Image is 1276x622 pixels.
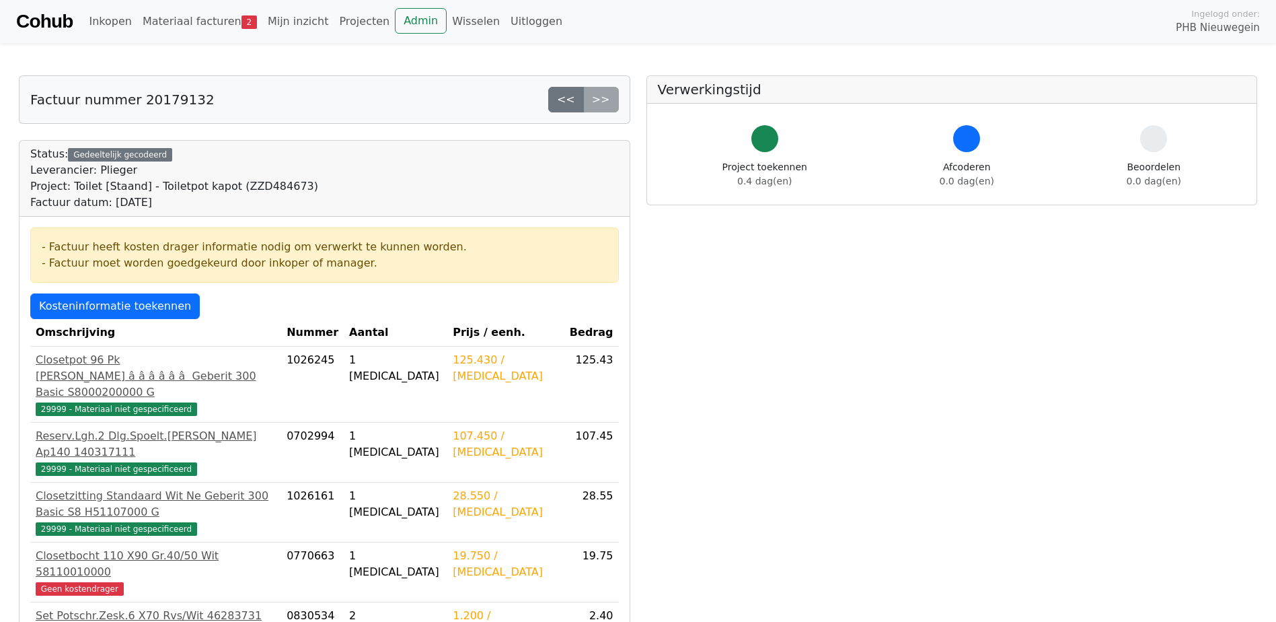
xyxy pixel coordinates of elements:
a: Mijn inzicht [262,8,334,35]
a: Cohub [16,5,73,38]
span: 0.0 dag(en) [940,176,994,186]
a: << [548,87,584,112]
div: Closetzitting Standaard Wit Ne Geberit 300 Basic S8 H51107000 G [36,488,276,520]
th: Nummer [281,319,344,347]
th: Bedrag [564,319,619,347]
div: - Factuur moet worden goedgekeurd door inkoper of manager. [42,255,607,271]
span: 0.0 dag(en) [1127,176,1181,186]
div: Gedeeltelijk gecodeerd [68,148,172,162]
td: 107.45 [564,423,619,483]
div: Leverancier: Plieger [30,162,318,178]
span: Ingelogd onder: [1191,7,1260,20]
a: Inkopen [83,8,137,35]
td: 19.75 [564,543,619,602]
span: Geen kostendrager [36,582,124,596]
a: Materiaal facturen2 [137,8,262,35]
th: Aantal [344,319,447,347]
a: Uitloggen [505,8,568,35]
div: Reserv.Lgh.2 Dlg.Spoelt.[PERSON_NAME] Ap140 140317111 [36,428,276,460]
td: 0702994 [281,423,344,483]
div: Project: Toilet [Staand] - Toiletpot kapot (ZZD484673) [30,178,318,195]
span: 2 [241,15,257,29]
td: 28.55 [564,483,619,543]
div: 107.450 / [MEDICAL_DATA] [453,428,559,460]
h5: Factuur nummer 20179132 [30,92,215,108]
div: 1 [MEDICAL_DATA] [349,548,442,580]
a: Wisselen [447,8,505,35]
span: 29999 - Materiaal niet gespecificeerd [36,522,197,536]
a: Projecten [334,8,395,35]
div: Beoordelen [1127,160,1181,188]
td: 1026245 [281,347,344,423]
th: Omschrijving [30,319,281,347]
span: 29999 - Materiaal niet gespecificeerd [36,462,197,476]
a: Reserv.Lgh.2 Dlg.Spoelt.[PERSON_NAME] Ap140 14031711129999 - Materiaal niet gespecificeerd [36,428,276,477]
h5: Verwerkingstijd [658,81,1246,98]
div: Status: [30,146,318,211]
div: 28.550 / [MEDICAL_DATA] [453,488,559,520]
td: 0770663 [281,543,344,602]
div: Afcoderen [940,160,994,188]
span: PHB Nieuwegein [1176,20,1260,36]
span: 0.4 dag(en) [737,176,792,186]
a: Closetzitting Standaard Wit Ne Geberit 300 Basic S8 H51107000 G29999 - Materiaal niet gespecificeerd [36,488,276,537]
div: Project toekennen [722,160,807,188]
td: 1026161 [281,483,344,543]
a: Closetpot 96 Pk [PERSON_NAME] â â â â â â Geberit 300 Basic S8000200000 G29999 - Materiaal niet g... [36,352,276,417]
span: 29999 - Materiaal niet gespecificeerd [36,403,197,416]
div: Closetpot 96 Pk [PERSON_NAME] â â â â â â Geberit 300 Basic S8000200000 G [36,352,276,401]
a: Kosteninformatie toekennen [30,293,200,319]
a: Closetbocht 110 X90 Gr.40/50 Wit 58110010000Geen kostendrager [36,548,276,596]
div: - Factuur heeft kosten drager informatie nodig om verwerkt te kunnen worden. [42,239,607,255]
div: 19.750 / [MEDICAL_DATA] [453,548,559,580]
th: Prijs / eenh. [447,319,564,347]
div: 1 [MEDICAL_DATA] [349,428,442,460]
div: 1 [MEDICAL_DATA] [349,352,442,384]
div: Closetbocht 110 X90 Gr.40/50 Wit 58110010000 [36,548,276,580]
a: Admin [395,8,447,34]
div: Factuur datum: [DATE] [30,195,318,211]
div: 125.430 / [MEDICAL_DATA] [453,352,559,384]
div: 1 [MEDICAL_DATA] [349,488,442,520]
td: 125.43 [564,347,619,423]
